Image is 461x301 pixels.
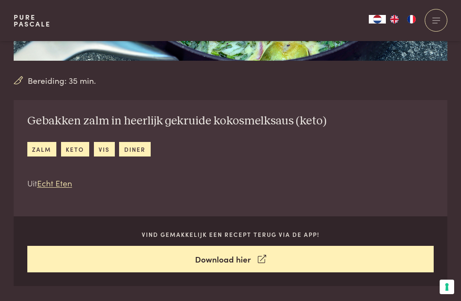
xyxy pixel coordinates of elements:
[27,114,327,129] h2: Gebakken zalm in heerlijk gekruide kokosmelksaus (keto)
[119,142,150,156] a: diner
[369,15,386,24] a: NL
[27,142,56,156] a: zalm
[28,74,96,87] span: Bereiding: 35 min.
[61,142,89,156] a: keto
[14,14,51,27] a: PurePascale
[27,177,327,189] p: Uit
[369,15,386,24] div: Language
[27,246,434,273] a: Download hier
[440,280,454,294] button: Uw voorkeuren voor toestemming voor trackingtechnologieën
[403,15,420,24] a: FR
[37,177,72,189] a: Echt Eten
[369,15,420,24] aside: Language selected: Nederlands
[386,15,403,24] a: EN
[386,15,420,24] ul: Language list
[27,230,434,239] p: Vind gemakkelijk een recept terug via de app!
[94,142,115,156] a: vis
